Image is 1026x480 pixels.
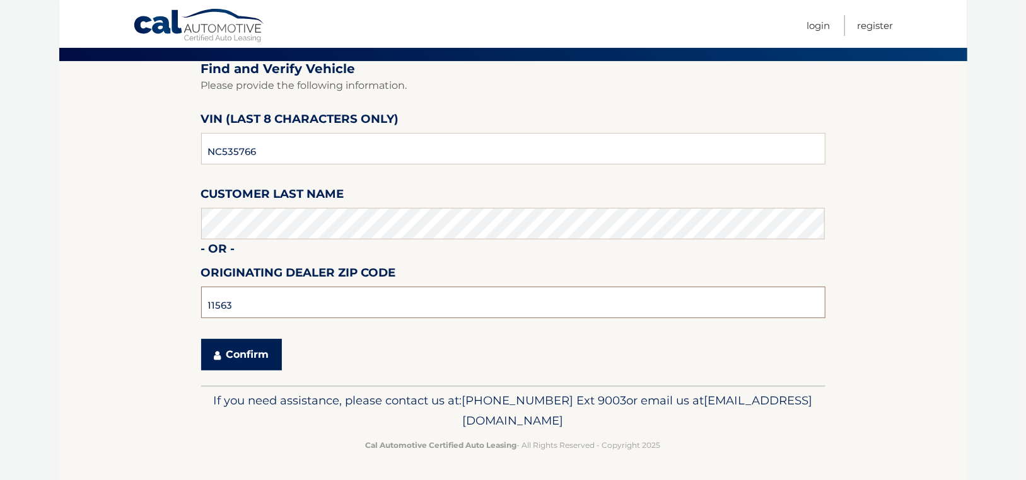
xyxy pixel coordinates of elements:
[201,185,344,208] label: Customer Last Name
[201,263,396,287] label: Originating Dealer Zip Code
[209,391,817,431] p: If you need assistance, please contact us at: or email us at
[201,110,399,133] label: VIN (last 8 characters only)
[462,393,627,408] span: [PHONE_NUMBER] Ext 9003
[201,77,825,94] p: Please provide the following information.
[201,339,282,370] button: Confirm
[807,15,831,36] a: Login
[366,440,517,450] strong: Cal Automotive Certified Auto Leasing
[201,239,235,263] label: - or -
[133,8,265,45] a: Cal Automotive
[201,61,825,77] h2: Find and Verify Vehicle
[209,438,817,452] p: - All Rights Reserved - Copyright 2025
[858,15,894,36] a: Register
